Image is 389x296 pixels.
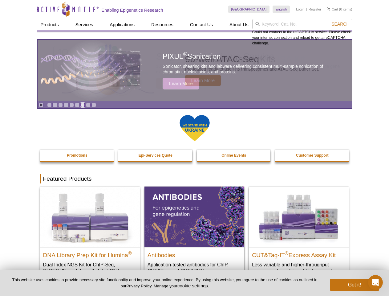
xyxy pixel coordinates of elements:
strong: Epi-Services Quote [139,153,172,158]
img: All Antibodies [144,187,244,247]
a: Cart [327,7,338,11]
h2: Enabling Epigenetics Research [102,7,163,13]
a: Go to slide 6 [75,103,79,107]
a: Go to slide 5 [69,103,74,107]
img: We Stand With Ukraine [179,114,210,142]
a: Products [37,19,63,31]
strong: Customer Support [296,153,328,158]
a: Resources [148,19,177,31]
a: Epi-Services Quote [118,150,193,161]
a: Services [72,19,97,31]
a: Go to slide 8 [86,103,91,107]
a: Toggle autoplay [39,103,43,107]
strong: Online Events [221,153,246,158]
a: Privacy Policy [126,284,151,288]
h2: Featured Products [40,174,349,183]
p: Dual Index NGS Kit for ChIP-Seq, CUT&RUN, and ds methylated DNA assays. [43,261,137,280]
img: Your Cart [327,7,330,10]
strong: Promotions [67,153,87,158]
a: CUT&Tag-IT® Express Assay Kit CUT&Tag-IT®Express Assay Kit Less variable and higher-throughput ge... [249,187,349,280]
input: Keyword, Cat. No. [252,19,352,29]
p: This website uses cookies to provide necessary site functionality and improve your online experie... [10,277,320,289]
div: Could not connect to the reCAPTCHA service. Please check your internet connection and reload to g... [252,19,352,46]
a: Applications [106,19,138,31]
a: [GEOGRAPHIC_DATA] [228,6,270,13]
a: Go to slide 1 [47,103,52,107]
h2: CUT&Tag-IT Express Assay Kit [252,249,346,258]
a: Register [309,7,321,11]
button: Got it! [330,279,379,291]
a: Go to slide 9 [91,103,96,107]
a: Go to slide 3 [58,103,63,107]
a: Online Events [197,150,271,161]
h2: DNA Library Prep Kit for Illumina [43,249,137,258]
p: Application-tested antibodies for ChIP, CUT&Tag, and CUT&RUN. [148,261,241,274]
img: DNA Library Prep Kit for Illumina [40,187,140,247]
li: (0 items) [327,6,352,13]
a: Go to slide 4 [64,103,68,107]
a: Promotions [40,150,115,161]
sup: ® [128,250,132,256]
button: cookie settings [177,283,208,288]
iframe: Intercom live chat [368,275,383,290]
a: Customer Support [275,150,350,161]
a: Login [296,7,304,11]
img: CUT&Tag-IT® Express Assay Kit [249,187,349,247]
a: Go to slide 7 [80,103,85,107]
a: All Antibodies Antibodies Application-tested antibodies for ChIP, CUT&Tag, and CUT&RUN. [144,187,244,280]
li: | [306,6,307,13]
a: Go to slide 2 [53,103,57,107]
a: DNA Library Prep Kit for Illumina DNA Library Prep Kit for Illumina® Dual Index NGS Kit for ChIP-... [40,187,140,286]
button: Search [330,21,351,27]
span: Search [331,22,349,27]
a: About Us [226,19,252,31]
h2: Antibodies [148,249,241,258]
a: Contact Us [186,19,217,31]
sup: ® [285,250,289,256]
p: Less variable and higher-throughput genome-wide profiling of histone marks​. [252,261,346,274]
a: English [273,6,290,13]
